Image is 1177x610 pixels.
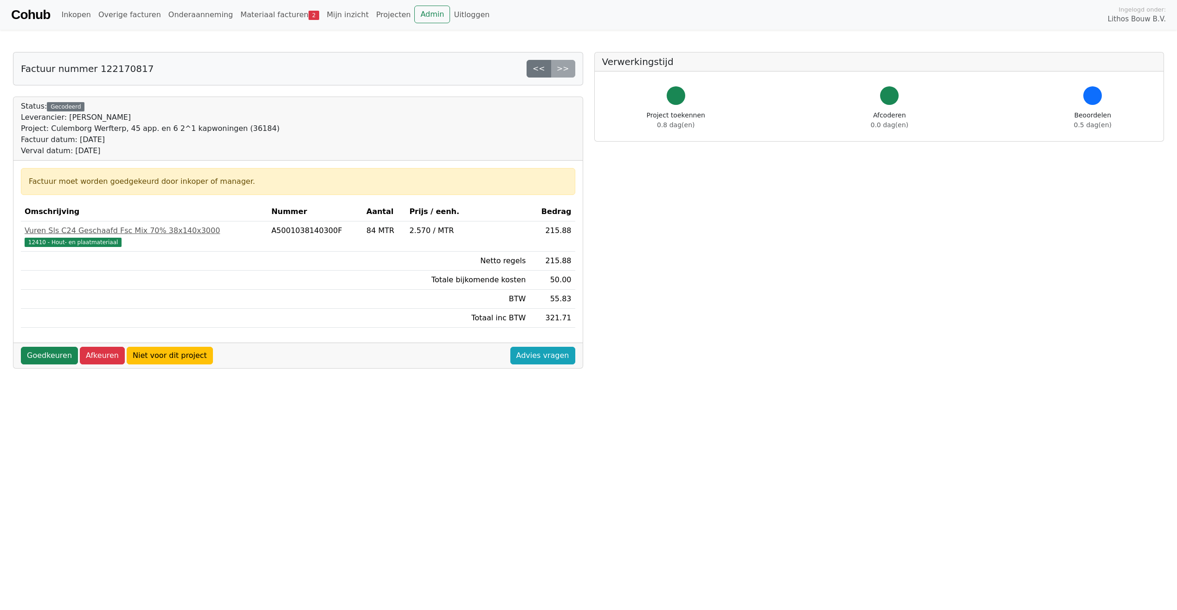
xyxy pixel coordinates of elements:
[268,221,363,252] td: A5001038140300F
[58,6,94,24] a: Inkopen
[25,225,264,236] div: Vuren Sls C24 Geschaafd Fsc Mix 70% 38x140x3000
[165,6,237,24] a: Onderaanneming
[405,290,529,309] td: BTW
[1074,121,1112,129] span: 0.5 dag(en)
[367,225,402,236] div: 84 MTR
[323,6,373,24] a: Mijn inzicht
[647,110,705,130] div: Project toekennen
[529,202,575,221] th: Bedrag
[21,123,280,134] div: Project: Culemborg Werfterp, 45 app. en 6 2^1 kapwoningen (36184)
[871,121,908,129] span: 0.0 dag(en)
[127,347,213,364] a: Niet voor dit project
[529,252,575,271] td: 215.88
[510,347,575,364] a: Advies vragen
[237,6,323,24] a: Materiaal facturen2
[405,309,529,328] td: Totaal inc BTW
[21,202,268,221] th: Omschrijving
[47,102,84,111] div: Gecodeerd
[11,4,50,26] a: Cohub
[95,6,165,24] a: Overige facturen
[527,60,551,78] a: <<
[21,347,78,364] a: Goedkeuren
[21,112,280,123] div: Leverancier: [PERSON_NAME]
[405,252,529,271] td: Netto regels
[29,176,567,187] div: Factuur moet worden goedgekeurd door inkoper of manager.
[414,6,450,23] a: Admin
[409,225,526,236] div: 2.570 / MTR
[871,110,908,130] div: Afcoderen
[80,347,125,364] a: Afkeuren
[657,121,695,129] span: 0.8 dag(en)
[21,145,280,156] div: Verval datum: [DATE]
[373,6,415,24] a: Projecten
[21,101,280,156] div: Status:
[25,225,264,247] a: Vuren Sls C24 Geschaafd Fsc Mix 70% 38x140x300012410 - Hout- en plaatmateriaal
[268,202,363,221] th: Nummer
[1119,5,1166,14] span: Ingelogd onder:
[529,221,575,252] td: 215.88
[529,309,575,328] td: 321.71
[21,63,154,74] h5: Factuur nummer 122170817
[1074,110,1112,130] div: Beoordelen
[21,134,280,145] div: Factuur datum: [DATE]
[450,6,493,24] a: Uitloggen
[529,271,575,290] td: 50.00
[405,271,529,290] td: Totale bijkomende kosten
[25,238,122,247] span: 12410 - Hout- en plaatmateriaal
[309,11,319,20] span: 2
[405,202,529,221] th: Prijs / eenh.
[529,290,575,309] td: 55.83
[602,56,1157,67] h5: Verwerkingstijd
[363,202,406,221] th: Aantal
[1108,14,1166,25] span: Lithos Bouw B.V.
